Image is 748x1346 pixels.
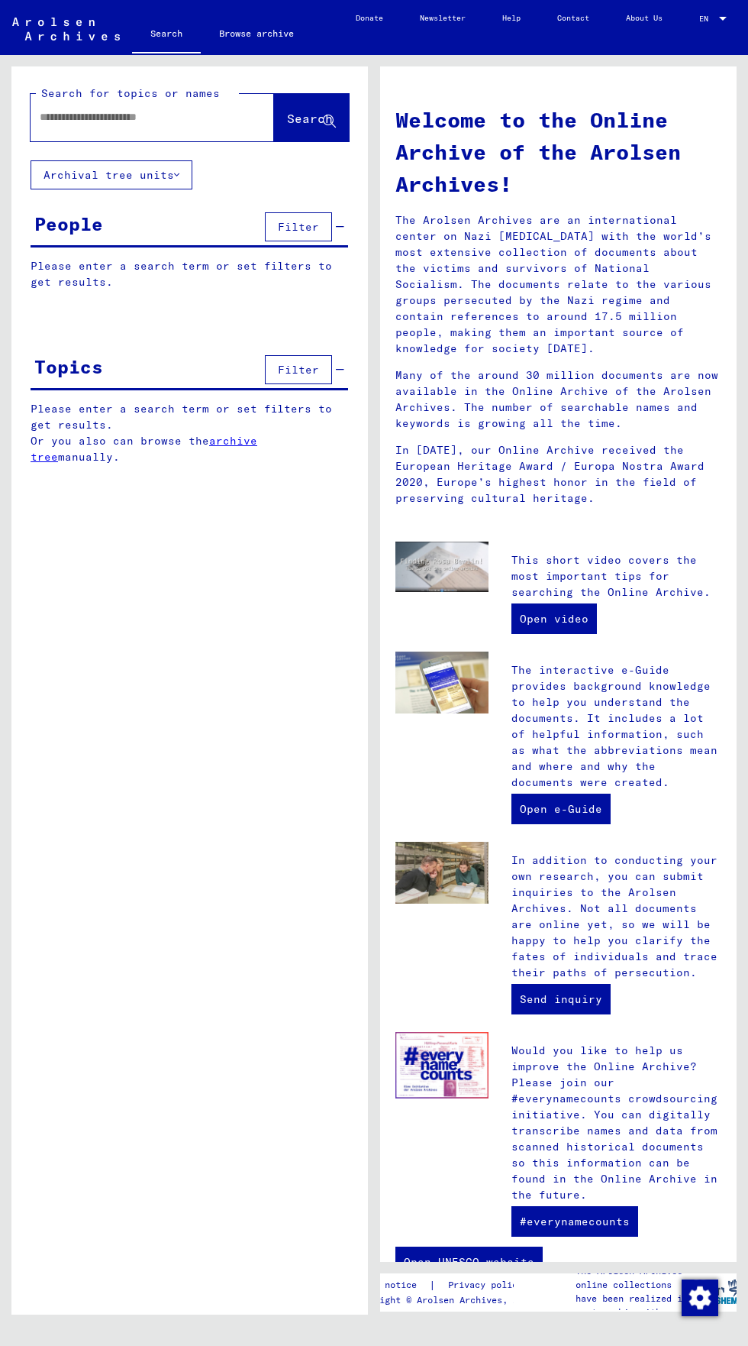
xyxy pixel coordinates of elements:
img: enc.jpg [395,1032,488,1098]
a: Legal notice [353,1277,429,1293]
button: Archival tree units [31,160,192,189]
p: Many of the around 30 million documents are now available in the Online Archive of the Arolsen Ar... [395,367,721,432]
span: Filter [278,363,319,377]
p: have been realized in partnership with [576,1292,692,1319]
p: Please enter a search term or set filters to get results. [31,258,348,290]
h1: Welcome to the Online Archive of the Arolsen Archives! [395,104,721,200]
a: Search [132,15,201,55]
a: archive tree [31,434,257,464]
img: Change consent [682,1280,718,1316]
a: Privacy policy [436,1277,541,1293]
span: Filter [278,220,319,234]
mat-label: Search for topics or names [41,86,220,100]
span: Search [287,111,333,126]
a: Open video [511,603,597,634]
div: People [34,210,103,238]
a: Open UNESCO website [395,1247,543,1277]
p: The Arolsen Archives online collections [576,1264,692,1292]
img: eguide.jpg [395,652,488,714]
a: Open e-Guide [511,794,611,824]
button: Search [274,94,349,141]
div: | [353,1277,541,1293]
p: The Arolsen Archives are an international center on Nazi [MEDICAL_DATA] with the world’s most ext... [395,212,721,357]
a: #everynamecounts [511,1206,638,1237]
p: Please enter a search term or set filters to get results. Or you also can browse the manually. [31,401,349,465]
p: In [DATE], our Online Archive received the European Heritage Award / Europa Nostra Award 2020, Eu... [395,442,721,506]
button: Filter [265,355,332,384]
p: The interactive e-Guide provides background knowledge to help you understand the documents. It in... [511,662,721,791]
a: Send inquiry [511,984,611,1014]
button: Filter [265,212,332,241]
img: video.jpg [395,542,488,593]
img: inquiries.jpg [395,842,488,904]
span: EN [699,15,716,23]
img: Arolsen_neg.svg [12,18,120,40]
p: Copyright © Arolsen Archives, 2021 [353,1293,541,1307]
p: In addition to conducting your own research, you can submit inquiries to the Arolsen Archives. No... [511,853,721,981]
p: Would you like to help us improve the Online Archive? Please join our #everynamecounts crowdsourc... [511,1043,721,1203]
p: This short video covers the most important tips for searching the Online Archive. [511,552,721,600]
div: Topics [34,353,103,380]
a: Browse archive [201,15,312,52]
